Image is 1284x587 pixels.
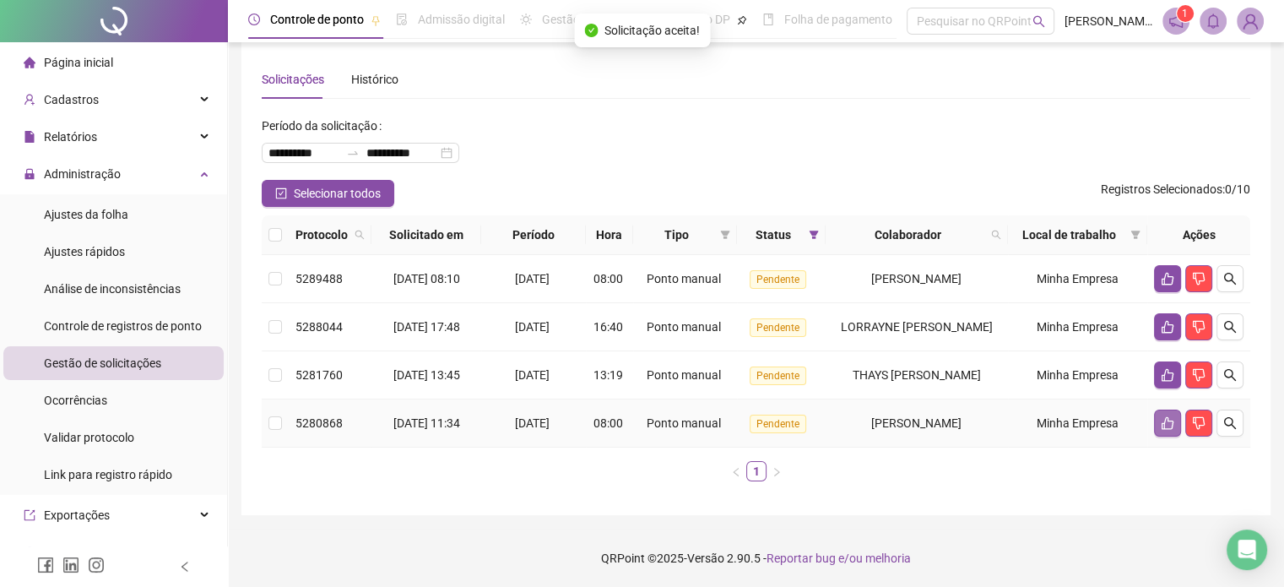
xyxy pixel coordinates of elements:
span: swap-right [346,146,360,160]
li: 1 [746,461,767,481]
span: book [762,14,774,25]
sup: 1 [1177,5,1194,22]
span: [DATE] [515,320,550,334]
td: Minha Empresa [1008,351,1147,399]
span: to [346,146,360,160]
span: Admissão digital [418,13,505,26]
span: [DATE] [515,416,550,430]
span: dislike [1192,272,1205,285]
span: Selecionar todos [294,184,381,203]
span: check-square [275,188,287,199]
td: Minha Empresa [1008,255,1147,303]
span: Cadastros [44,93,99,106]
span: Ocorrências [44,394,107,407]
span: 5280868 [295,416,343,430]
span: 16:40 [593,320,623,334]
span: linkedin [62,557,79,573]
button: Selecionar todos [262,180,394,207]
span: Gestão de férias [542,13,627,26]
span: Ajustes rápidos [44,245,125,258]
span: search [1223,368,1237,382]
span: 08:00 [593,272,623,285]
span: instagram [88,557,105,573]
span: [DATE] 11:34 [393,416,460,430]
span: like [1161,416,1174,430]
span: pushpin [371,15,381,25]
th: Hora [586,215,633,255]
span: Controle de ponto [270,13,364,26]
span: check-circle [584,24,598,37]
span: 5281760 [295,368,343,382]
td: Minha Empresa [1008,303,1147,351]
div: Histórico [351,70,398,89]
span: search [351,222,368,247]
span: search [1223,272,1237,285]
span: Gestão de solicitações [44,356,161,370]
span: Página inicial [44,56,113,69]
span: Ajustes da folha [44,208,128,221]
span: Versão [687,552,724,565]
span: search [1223,320,1237,334]
span: filter [1130,230,1140,240]
span: Controle de registros de ponto [44,319,202,333]
span: clock-circle [248,14,260,25]
span: dislike [1192,416,1205,430]
div: Solicitações [262,70,324,89]
span: [DATE] [515,368,550,382]
span: search [1032,15,1045,28]
a: 1 [747,462,766,481]
span: 5289488 [295,272,343,285]
span: [DATE] 08:10 [393,272,460,285]
span: like [1161,368,1174,382]
span: [DATE] 17:48 [393,320,460,334]
span: [DATE] [515,272,550,285]
th: Período [481,215,585,255]
span: notification [1168,14,1184,29]
span: Ponto manual [647,368,721,382]
span: filter [1127,222,1144,247]
span: Exportações [44,508,110,522]
span: filter [720,230,730,240]
li: Página anterior [726,461,746,481]
label: Período da solicitação [262,112,388,139]
span: like [1161,320,1174,334]
span: dislike [1192,320,1205,334]
span: bell [1205,14,1221,29]
span: Ponto manual [647,416,721,430]
span: home [24,57,35,68]
span: file-done [396,14,408,25]
button: right [767,461,787,481]
span: Pendente [750,318,806,337]
span: Pendente [750,415,806,433]
span: pushpin [737,15,747,25]
span: filter [717,222,734,247]
span: THAYS [PERSON_NAME] [853,368,981,382]
span: filter [809,230,819,240]
span: file [24,131,35,143]
th: Solicitado em [371,215,481,255]
span: Pendente [750,367,806,385]
span: 08:00 [593,416,623,430]
span: dislike [1192,368,1205,382]
span: [PERSON_NAME] - Solcred [1065,12,1152,30]
span: left [179,561,191,573]
span: left [731,467,741,477]
span: lock [24,168,35,180]
span: Reportar bug e/ou melhoria [767,552,911,565]
span: Relatórios [44,130,97,144]
span: Folha de pagamento [784,13,892,26]
span: Colaborador [832,226,984,244]
span: Registros Selecionados [1101,182,1222,196]
img: 46092 [1238,8,1263,34]
span: facebook [37,557,54,573]
span: search [355,230,365,240]
span: Análise de inconsistências [44,282,181,296]
span: [PERSON_NAME] [871,272,962,285]
span: 5288044 [295,320,343,334]
span: user-add [24,94,35,106]
span: Validar protocolo [44,431,134,444]
span: search [988,222,1005,247]
span: Ponto manual [647,320,721,334]
span: Solicitação aceita! [604,21,700,40]
span: search [991,230,1001,240]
